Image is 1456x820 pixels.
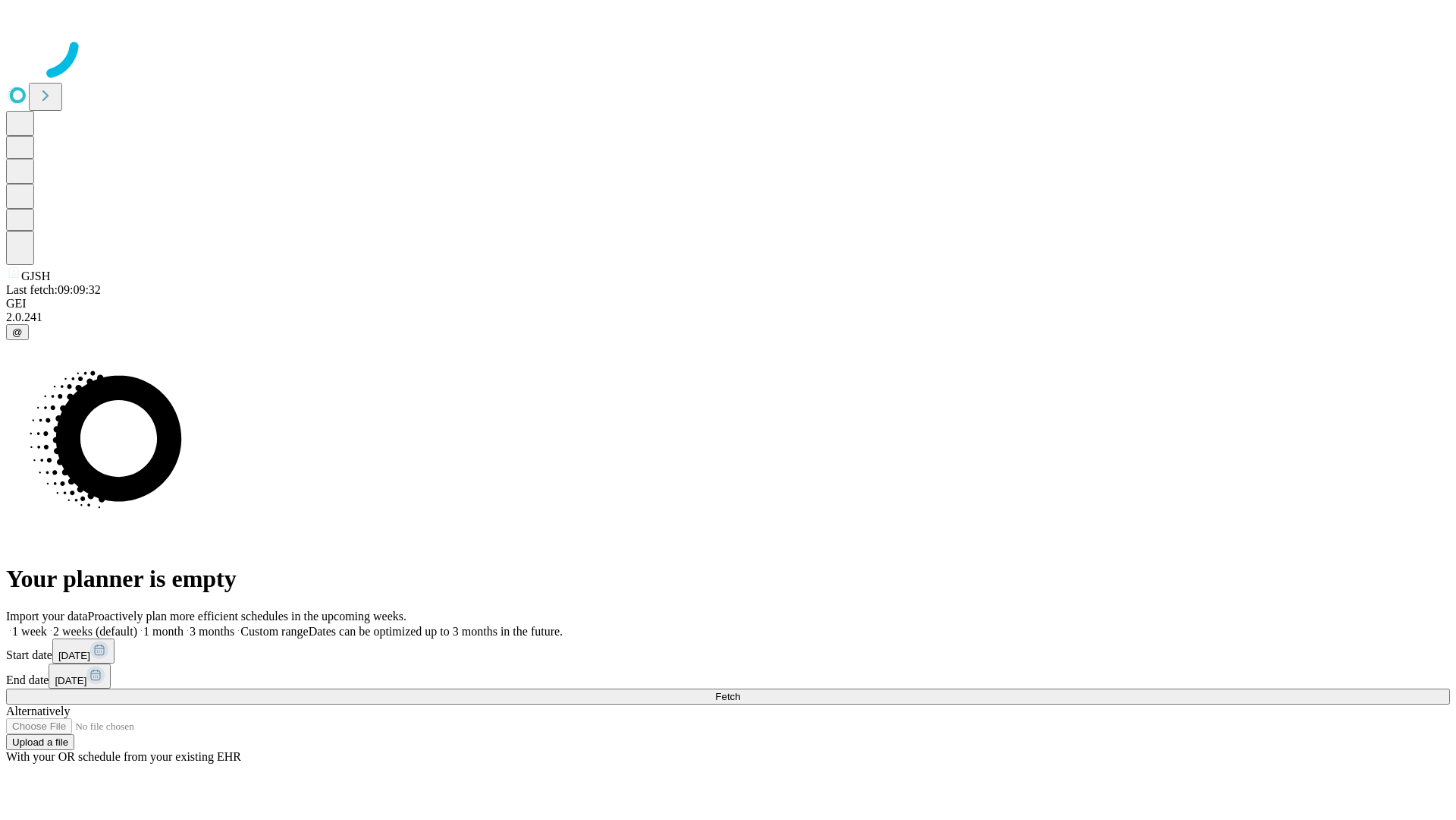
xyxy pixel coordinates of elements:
[6,297,1450,311] div: GEI
[6,311,1450,324] div: 2.0.241
[6,705,70,717] span: Alternatively
[143,625,184,638] span: 1 month
[53,625,137,638] span: 2 weeks (default)
[240,625,308,638] span: Custom range
[6,324,29,340] button: @
[6,565,1450,593] h1: Your planner is empty
[21,270,50,282] span: GJSH
[6,664,1450,689] div: End date
[12,326,23,338] span: @
[190,625,234,638] span: 3 months
[715,691,740,702] span: Fetch
[309,625,563,638] span: Dates can be optimized up to 3 months in the future.
[52,639,115,664] button: [DATE]
[6,610,88,623] span: Import your data
[49,664,111,689] button: [DATE]
[6,734,74,750] button: Upload a file
[6,750,241,763] span: With your OR schedule from your existing EHR
[12,625,47,638] span: 1 week
[58,650,90,661] span: [DATE]
[55,675,86,686] span: [DATE]
[6,689,1450,705] button: Fetch
[88,610,406,623] span: Proactively plan more efficient schedules in the upcoming weeks.
[6,639,1450,664] div: Start date
[6,283,101,296] span: Last fetch: 09:09:32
